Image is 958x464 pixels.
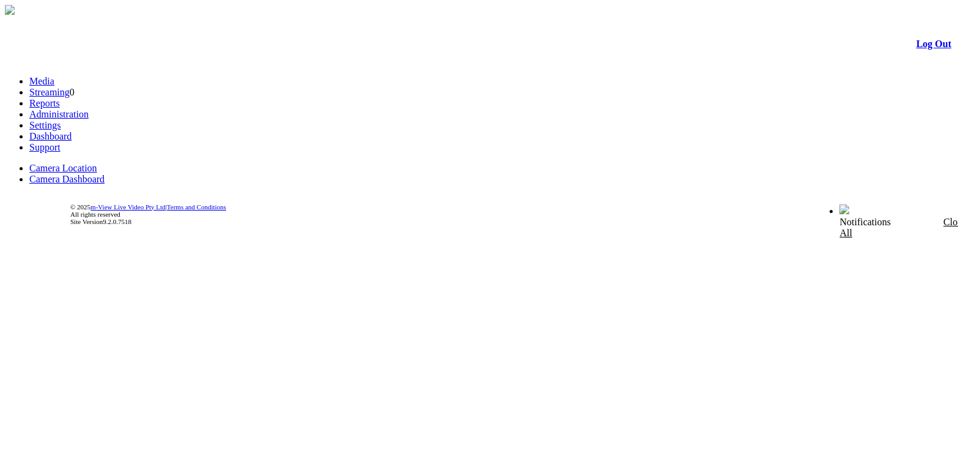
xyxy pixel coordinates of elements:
[29,76,54,86] a: Media
[29,142,61,152] a: Support
[839,204,849,214] img: bell24.png
[70,87,75,97] span: 0
[839,217,927,239] div: Notifications
[29,131,72,141] a: Dashboard
[916,39,951,49] a: Log Out
[70,218,951,225] div: Site Version
[29,120,61,130] a: Settings
[5,5,15,15] img: arrow-3.png
[167,203,226,211] a: Terms and Conditions
[29,109,89,119] a: Administration
[29,87,70,97] a: Streaming
[660,205,816,214] span: Welcome, System Administrator (Administrator)
[103,218,131,225] span: 9.2.0.7518
[29,98,60,108] a: Reports
[29,163,97,173] a: Camera Location
[70,203,951,225] div: © 2025 | All rights reserved
[90,203,166,211] a: m-View Live Video Pty Ltd
[29,174,105,184] a: Camera Dashboard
